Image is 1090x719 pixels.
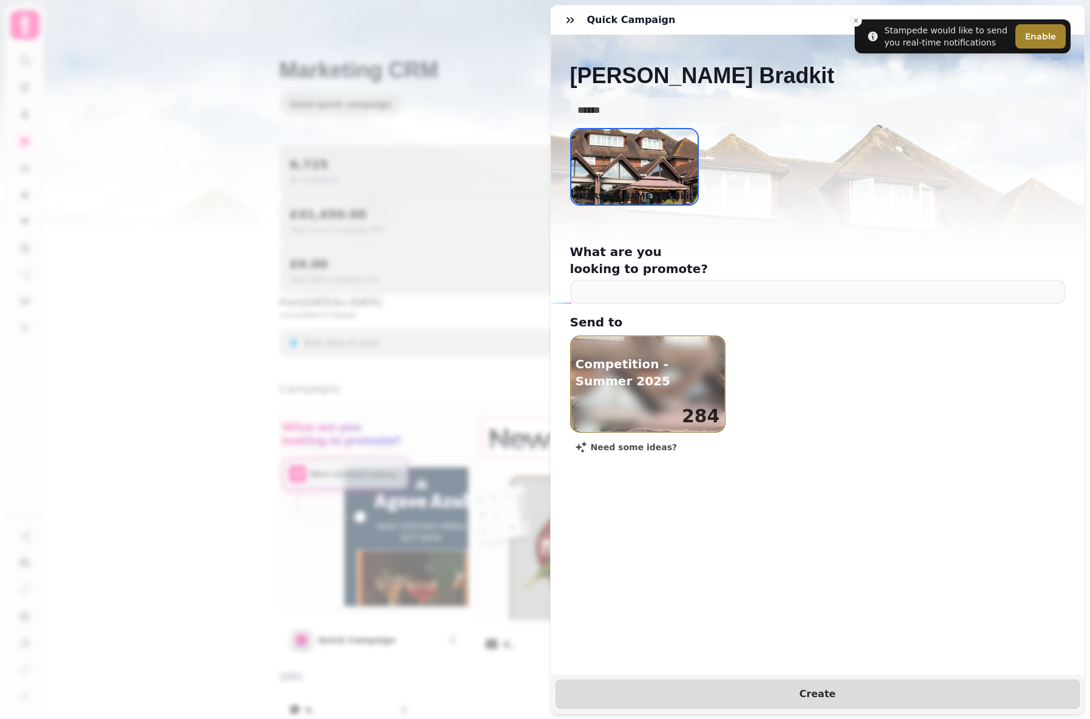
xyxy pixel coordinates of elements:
[556,680,1080,709] button: Create
[576,356,725,390] h2: Competition - Summer 2025
[591,443,678,451] span: Need some ideas?
[587,13,681,27] h3: Quick Campaign
[570,35,1066,88] h1: [PERSON_NAME] Bradkit
[570,336,725,433] button: Competition - Summer 2025284
[571,689,1065,699] span: Create
[682,405,720,427] h1: 284
[571,187,698,204] p: [PERSON_NAME] Bradkit
[570,314,803,331] h2: Send to
[570,128,699,206] div: [PERSON_NAME] Bradkit
[571,129,698,204] img: aHR0cHM6Ly9maWxlcy5zdGFtcGVkZS5haS83M2FiY2IxMy0zYTZkLTQ1MzktYjUyOS03ZWVlNTY1YzQ0ZGEvbWVkaWEvMjQwM...
[565,437,687,457] button: Need some ideas?
[570,243,803,277] h2: What are you looking to promote?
